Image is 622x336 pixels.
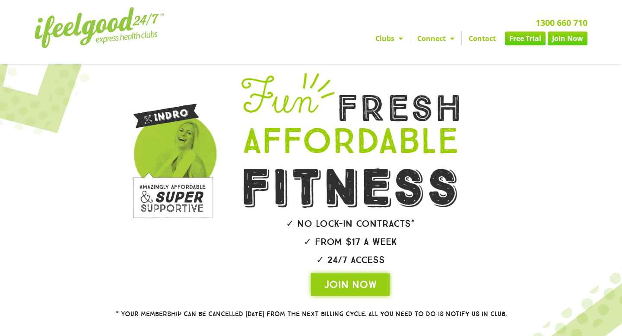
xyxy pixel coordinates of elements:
a: JOIN NOW [311,273,390,296]
a: Join Now [548,32,587,45]
h2: ✓ No lock-in contracts* [217,219,484,228]
span: JOIN NOW [324,278,377,292]
a: Contact [462,32,503,45]
a: 1300 660 710 [536,17,587,29]
h2: ✓ 24/7 Access [217,255,484,265]
nav: Menu [231,32,587,45]
h2: ✓ From $17 a week [217,237,484,247]
h2: * Your membership can be cancelled [DATE] from the next billing cycle. All you need to do is noti... [84,311,538,317]
a: Clubs [368,32,410,45]
a: Connect [410,32,461,45]
a: Free Trial [505,32,546,45]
